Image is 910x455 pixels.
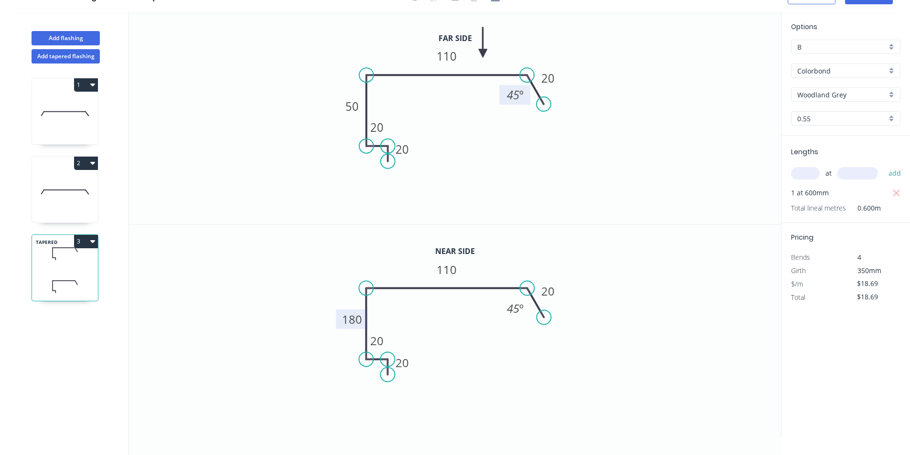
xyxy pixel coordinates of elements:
button: Add tapered flashing [32,49,100,63]
tspan: 45 [507,87,519,103]
button: 3 [74,235,98,248]
span: 0.600m [846,201,881,215]
tspan: 45 [507,300,519,316]
svg: 0 [129,225,781,438]
span: Options [791,22,817,32]
tspan: 20 [541,283,555,299]
span: 4 [857,253,861,262]
button: Add flashing [32,31,100,45]
tspan: 180 [342,311,362,327]
span: Girth [791,266,806,275]
tspan: º [519,87,524,103]
span: Bends [791,253,810,262]
tspan: 20 [541,70,555,86]
input: Price level [797,42,887,52]
tspan: 110 [437,262,457,277]
span: Total lineal metres [791,201,846,215]
tspan: º [519,300,524,316]
span: 350mm [857,266,881,275]
button: add [884,165,906,181]
button: 2 [74,157,98,170]
input: Thickness [797,114,887,124]
button: 1 [74,78,98,92]
tspan: 50 [345,98,359,114]
tspan: 110 [437,48,457,64]
svg: 0 [129,12,781,224]
span: Total [791,293,805,302]
input: Material [797,66,887,76]
tspan: 20 [370,119,384,135]
input: Colour [797,90,887,100]
span: $/m [791,279,803,288]
tspan: 20 [370,333,384,349]
span: at [825,167,832,180]
span: 1 at 600mm [791,186,829,200]
span: Lengths [791,147,818,157]
tspan: 20 [396,355,409,370]
tspan: 20 [396,141,409,157]
span: Pricing [791,233,814,242]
